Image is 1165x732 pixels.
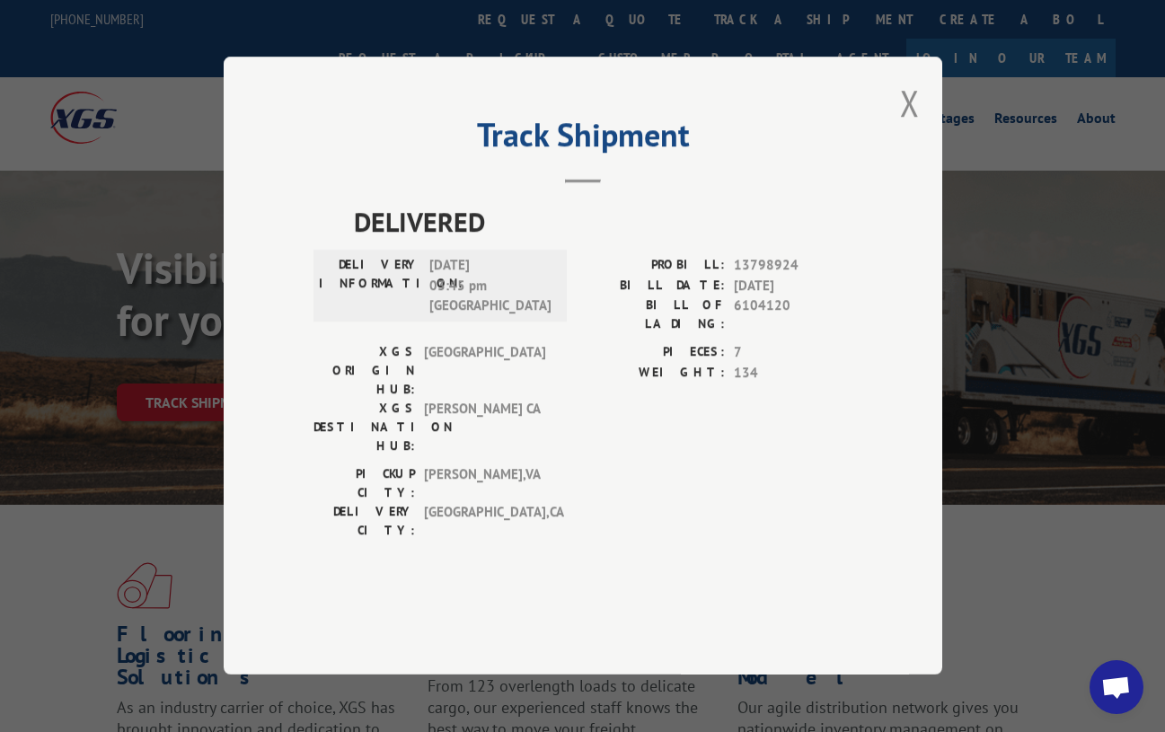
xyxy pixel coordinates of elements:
button: Close modal [900,79,920,127]
label: PIECES: [583,343,725,364]
label: DELIVERY INFORMATION: [319,256,420,317]
span: [PERSON_NAME] , VA [424,465,545,503]
span: [DATE] 03:45 pm [GEOGRAPHIC_DATA] [429,256,551,317]
span: DELIVERED [354,202,852,243]
label: BILL DATE: [583,276,725,296]
span: [DATE] [734,276,852,296]
label: WEIGHT: [583,363,725,384]
label: PROBILL: [583,256,725,277]
label: DELIVERY CITY: [313,503,415,541]
label: XGS ORIGIN HUB: [313,343,415,400]
label: XGS DESTINATION HUB: [313,400,415,456]
span: 6104120 [734,296,852,334]
div: Open chat [1090,660,1143,714]
span: 13798924 [734,256,852,277]
span: 134 [734,363,852,384]
label: BILL OF LADING: [583,296,725,334]
span: 7 [734,343,852,364]
label: PICKUP CITY: [313,465,415,503]
span: [PERSON_NAME] CA [424,400,545,456]
span: [GEOGRAPHIC_DATA] [424,343,545,400]
h2: Track Shipment [313,122,852,156]
span: [GEOGRAPHIC_DATA] , CA [424,503,545,541]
